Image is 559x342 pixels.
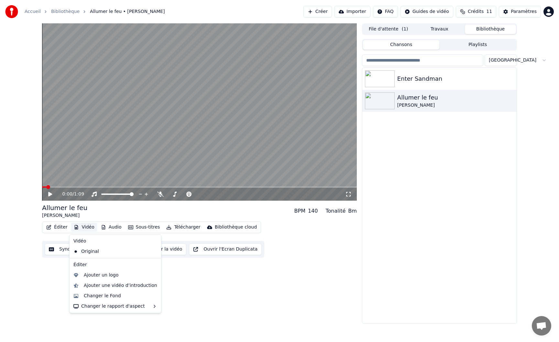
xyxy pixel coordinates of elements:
button: FAQ [373,6,398,18]
button: Audio [98,223,124,232]
div: Enter Sandman [397,74,514,83]
button: Paramètres [499,6,541,18]
div: Tonalité [325,207,345,215]
div: [PERSON_NAME] [42,212,87,219]
button: Télécharger [164,223,203,232]
div: Allumer le feu [42,203,87,212]
a: Accueil [25,8,41,15]
button: Vidéo [71,223,97,232]
div: Changer le rapport d'aspect [71,301,160,312]
div: Changer le Fond [84,293,121,299]
button: File d'attente [363,25,414,34]
span: Allumer le feu • [PERSON_NAME] [90,8,165,15]
span: 0:00 [62,191,72,197]
div: Bm [348,207,357,215]
div: Allumer le feu [397,93,514,102]
button: Playlists [439,40,516,50]
div: / [62,191,78,197]
span: [GEOGRAPHIC_DATA] [489,57,536,64]
button: Crédits11 [456,6,496,18]
button: Sous-titres [126,223,163,232]
div: Paramètres [511,8,537,15]
img: youka [5,5,18,18]
div: Ajouter un logo [84,272,118,278]
div: BPM [294,207,305,215]
div: 140 [308,207,318,215]
button: Travaux [414,25,465,34]
div: [PERSON_NAME] [397,102,514,109]
nav: breadcrumb [25,8,165,15]
button: Synchronisation manuelle [45,243,122,255]
div: Ouvrir le chat [532,316,551,336]
div: Original [71,246,150,257]
div: Vidéo [71,236,160,246]
div: Éditer [71,260,160,270]
a: Bibliothèque [51,8,80,15]
span: Crédits [468,8,484,15]
button: Chansons [363,40,440,50]
button: Ouvrir l'Ecran Duplicata [189,243,262,255]
button: Bibliothèque [465,25,516,34]
button: Éditer [44,223,70,232]
div: Bibliothèque cloud [215,224,257,230]
span: ( 1 ) [402,26,408,32]
button: Guides de vidéo [400,6,453,18]
button: Créer [303,6,332,18]
div: Ajouter une vidéo d’introduction [84,282,157,289]
span: 1:09 [74,191,84,197]
button: Importer [334,6,370,18]
span: 11 [486,8,492,15]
